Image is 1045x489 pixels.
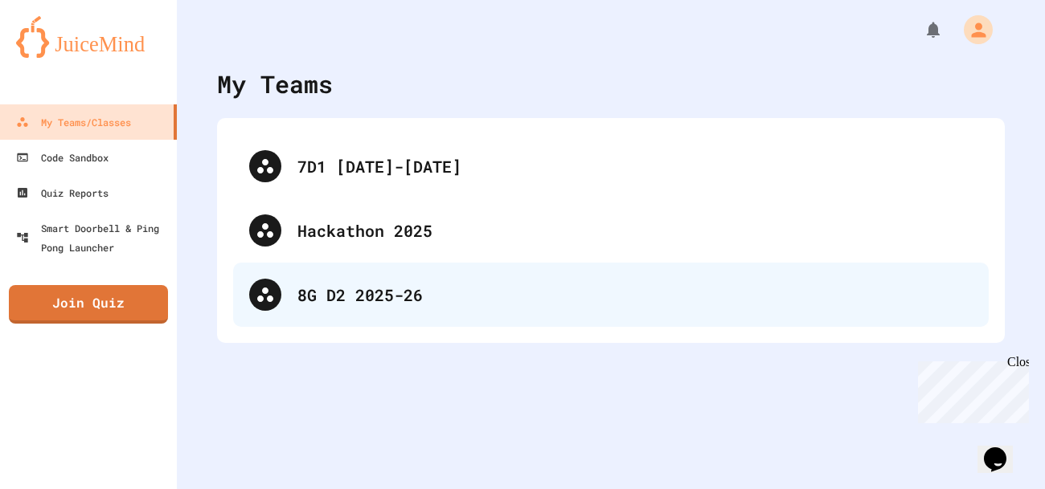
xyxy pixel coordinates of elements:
div: 8G D2 2025-26 [297,283,973,307]
div: Chat with us now!Close [6,6,111,102]
iframe: chat widget [977,425,1029,473]
div: 7D1 [DATE]-[DATE] [297,154,973,178]
div: 8G D2 2025-26 [233,263,989,327]
a: Join Quiz [9,285,168,324]
div: Quiz Reports [16,183,109,202]
div: Smart Doorbell & Ping Pong Launcher [16,218,170,257]
div: Hackathon 2025 [297,218,973,242]
div: My Notifications [894,16,947,43]
div: Hackathon 2025 [233,198,989,263]
div: 7D1 [DATE]-[DATE] [233,134,989,198]
iframe: chat widget [912,355,1029,423]
img: logo-orange.svg [16,16,161,58]
div: Code Sandbox [16,148,109,167]
div: My Teams/Classes [16,112,131,132]
div: My Account [947,11,997,48]
div: My Teams [217,66,333,102]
